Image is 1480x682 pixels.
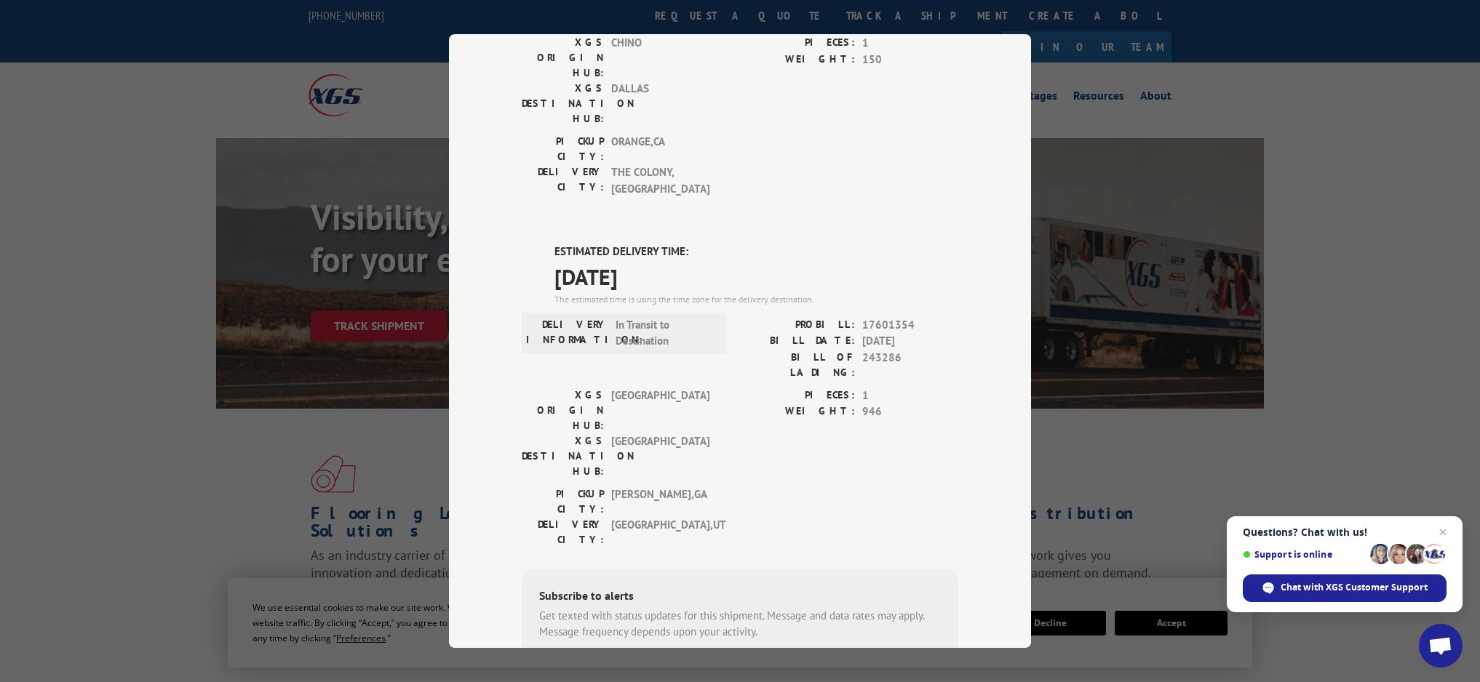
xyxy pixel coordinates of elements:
[740,387,855,404] label: PIECES:
[522,516,604,547] label: DELIVERY CITY:
[1434,523,1452,541] span: Close chat
[522,433,604,478] label: XGS DESTINATION HUB:
[539,586,941,607] div: Subscribe to alerts
[1243,526,1447,538] span: Questions? Chat with us!
[740,349,855,380] label: BILL OF LADING:
[522,387,604,433] label: XGS ORIGIN HUB:
[862,349,958,380] span: 243286
[554,260,958,292] span: [DATE]
[862,333,958,350] span: [DATE]
[522,486,604,516] label: PICKUP CITY:
[611,134,709,164] span: ORANGE , CA
[1281,581,1428,594] span: Chat with XGS Customer Support
[740,35,855,52] label: PIECES:
[740,316,855,333] label: PROBILL:
[862,35,958,52] span: 1
[611,164,709,197] span: THE COLONY , [GEOGRAPHIC_DATA]
[522,164,604,197] label: DELIVERY CITY:
[862,51,958,68] span: 150
[862,316,958,333] span: 17601354
[1243,574,1447,602] div: Chat with XGS Customer Support
[740,333,855,350] label: BILL DATE:
[862,387,958,404] span: 1
[611,387,709,433] span: [GEOGRAPHIC_DATA]
[1419,624,1463,667] div: Open chat
[1243,549,1365,560] span: Support is online
[611,35,709,81] span: CHINO
[522,134,604,164] label: PICKUP CITY:
[611,433,709,478] span: [GEOGRAPHIC_DATA]
[862,404,958,420] span: 946
[611,516,709,547] span: [GEOGRAPHIC_DATA] , UT
[522,81,604,127] label: XGS DESTINATION HUB:
[611,486,709,516] span: [PERSON_NAME] , GA
[554,292,958,305] div: The estimated time is using the time zone for the delivery destination.
[522,35,604,81] label: XGS ORIGIN HUB:
[526,316,608,349] label: DELIVERY INFORMATION:
[740,404,855,420] label: WEIGHT:
[616,316,714,349] span: In Transit to Destination
[539,607,941,640] div: Get texted with status updates for this shipment. Message and data rates may apply. Message frequ...
[611,81,709,127] span: DALLAS
[554,244,958,260] label: ESTIMATED DELIVERY TIME:
[740,51,855,68] label: WEIGHT:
